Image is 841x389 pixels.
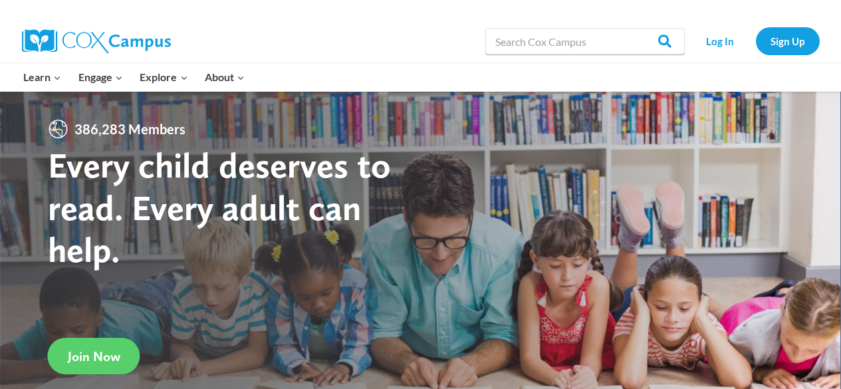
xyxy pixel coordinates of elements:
strong: Every child deserves to read. Every adult can help. [48,144,391,271]
nav: Primary Navigation [15,63,253,91]
span: Engage [78,68,123,86]
a: Log In [691,27,749,55]
span: Explore [140,68,187,86]
span: 386,283 Members [69,118,191,140]
img: Cox Campus [22,29,171,53]
input: Search Cox Campus [485,28,685,55]
nav: Secondary Navigation [691,27,820,55]
span: Join Now [68,348,120,364]
span: About [205,68,245,86]
a: Join Now [48,338,140,374]
span: Learn [23,68,61,86]
a: Sign Up [756,27,820,55]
